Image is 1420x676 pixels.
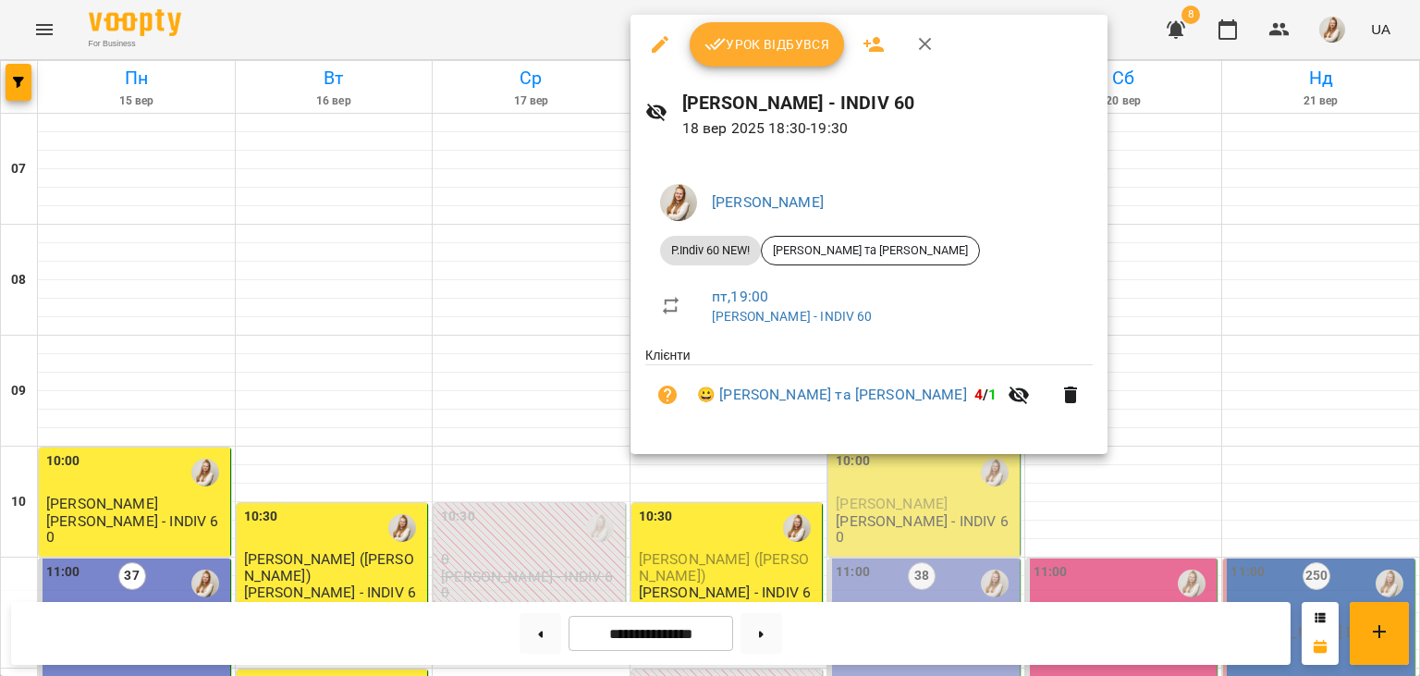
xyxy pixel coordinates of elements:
[974,386,983,403] span: 4
[645,346,1093,432] ul: Клієнти
[712,309,873,324] a: [PERSON_NAME] - INDIV 60
[645,373,690,417] button: Візит ще не сплачено. Додати оплату?
[988,386,997,403] span: 1
[974,386,997,403] b: /
[682,117,1093,140] p: 18 вер 2025 18:30 - 19:30
[690,22,845,67] button: Урок відбувся
[704,33,830,55] span: Урок відбувся
[761,236,980,265] div: [PERSON_NAME] та [PERSON_NAME]
[712,193,824,211] a: [PERSON_NAME]
[682,89,1093,117] h6: [PERSON_NAME] - INDIV 60
[762,242,979,259] span: [PERSON_NAME] та [PERSON_NAME]
[712,288,768,305] a: пт , 19:00
[697,384,967,406] a: 😀 [PERSON_NAME] та [PERSON_NAME]
[660,242,761,259] span: P.Indiv 60 NEW!
[660,184,697,221] img: db46d55e6fdf8c79d257263fe8ff9f52.jpeg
